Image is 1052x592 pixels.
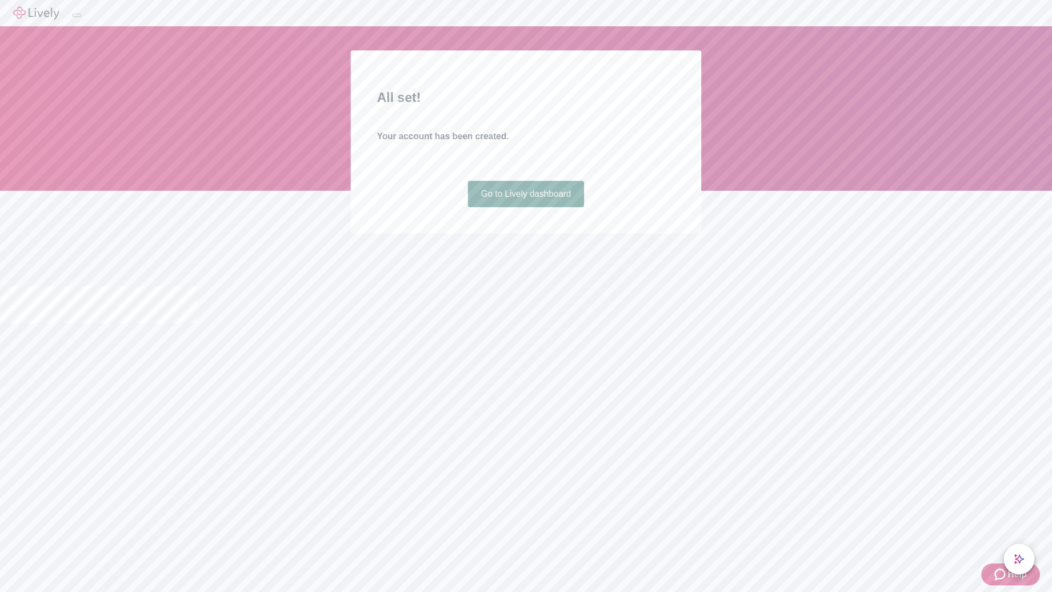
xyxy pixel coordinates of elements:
[377,88,675,107] h2: All set!
[1008,568,1027,581] span: Help
[13,7,59,20] img: Lively
[994,568,1008,581] svg: Zendesk support icon
[468,181,585,207] a: Go to Lively dashboard
[1014,554,1025,565] svg: Lively AI Assistant
[981,563,1040,585] button: Zendesk support iconHelp
[1004,544,1034,574] button: chat
[377,130,675,143] h4: Your account has been created.
[72,14,81,17] button: Log out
